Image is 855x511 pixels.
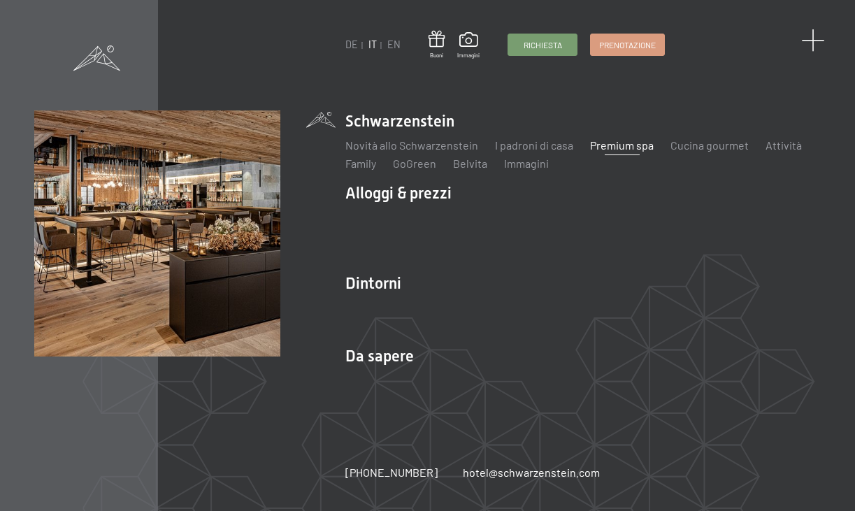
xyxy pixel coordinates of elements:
a: DE [345,38,358,50]
a: Family [345,157,376,170]
a: Prenotazione [591,34,664,55]
a: Richiesta [508,34,577,55]
a: Premium spa [590,138,654,152]
a: GoGreen [393,157,436,170]
a: Belvita [453,157,487,170]
a: [PHONE_NUMBER] [345,465,438,480]
a: Cucina gourmet [670,138,749,152]
a: EN [387,38,401,50]
a: Immagini [504,157,549,170]
a: Novità allo Schwarzenstein [345,138,478,152]
span: Immagini [457,52,480,59]
span: Richiesta [524,39,562,51]
span: Buoni [429,52,445,59]
a: I padroni di casa [495,138,573,152]
a: hotel@schwarzenstein.com [463,465,600,480]
a: Attività [766,138,802,152]
a: Buoni [429,31,445,59]
a: Immagini [457,32,480,59]
span: Prenotazione [599,39,656,51]
a: IT [368,38,377,50]
span: [PHONE_NUMBER] [345,466,438,479]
